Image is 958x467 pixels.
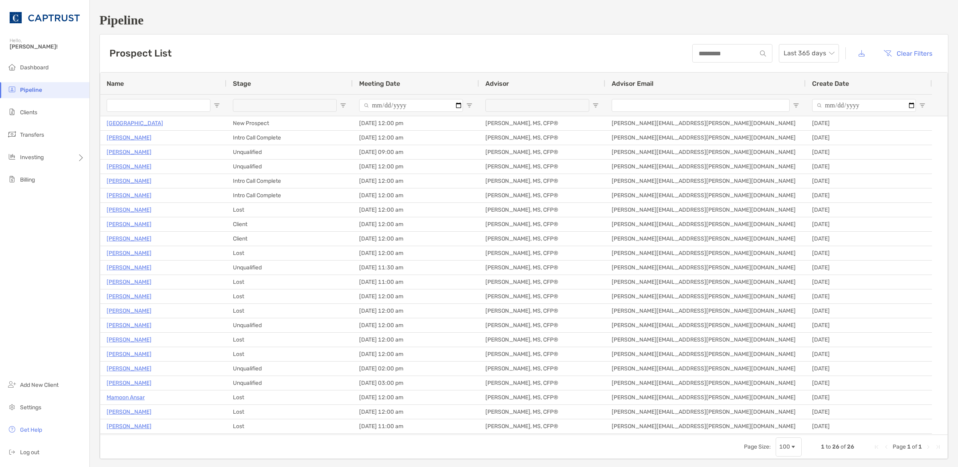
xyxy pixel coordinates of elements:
[912,443,917,450] span: of
[479,376,605,390] div: [PERSON_NAME], MS, CFP®
[226,304,353,318] div: Lost
[107,335,152,345] a: [PERSON_NAME]
[7,425,17,434] img: get-help icon
[226,347,353,361] div: Lost
[806,318,932,332] div: [DATE]
[353,261,479,275] div: [DATE] 11:30 am
[359,80,400,87] span: Meeting Date
[107,219,152,229] a: [PERSON_NAME]
[107,99,210,112] input: Name Filter Input
[479,145,605,159] div: [PERSON_NAME], MS, CFP®
[340,102,346,109] button: Open Filter Menu
[353,419,479,433] div: [DATE] 11:00 am
[479,362,605,376] div: [PERSON_NAME], MS, CFP®
[107,118,163,128] a: [GEOGRAPHIC_DATA]
[226,419,353,433] div: Lost
[806,434,932,448] div: [DATE]
[605,246,806,260] div: [PERSON_NAME][EMAIL_ADDRESS][PERSON_NAME][DOMAIN_NAME]
[605,188,806,202] div: [PERSON_NAME][EMAIL_ADDRESS][PERSON_NAME][DOMAIN_NAME]
[877,44,938,62] button: Clear Filters
[359,99,463,112] input: Meeting Date Filter Input
[605,434,806,448] div: [PERSON_NAME][EMAIL_ADDRESS][PERSON_NAME][DOMAIN_NAME]
[107,80,124,87] span: Name
[605,217,806,231] div: [PERSON_NAME][EMAIL_ADDRESS][PERSON_NAME][DOMAIN_NAME]
[107,234,152,244] a: [PERSON_NAME]
[353,203,479,217] div: [DATE] 12:00 am
[226,390,353,404] div: Lost
[353,347,479,361] div: [DATE] 12:00 am
[7,129,17,139] img: transfers icon
[353,174,479,188] div: [DATE] 12:00 am
[479,246,605,260] div: [PERSON_NAME], MS, CFP®
[806,217,932,231] div: [DATE]
[806,347,932,361] div: [DATE]
[7,62,17,72] img: dashboard icon
[605,318,806,332] div: [PERSON_NAME][EMAIL_ADDRESS][PERSON_NAME][DOMAIN_NAME]
[107,378,152,388] a: [PERSON_NAME]
[107,133,152,143] p: [PERSON_NAME]
[873,444,880,450] div: First Page
[107,277,152,287] p: [PERSON_NAME]
[605,289,806,303] div: [PERSON_NAME][EMAIL_ADDRESS][PERSON_NAME][DOMAIN_NAME]
[832,443,839,450] span: 26
[10,43,85,50] span: [PERSON_NAME]!
[479,405,605,419] div: [PERSON_NAME], MS, CFP®
[812,99,916,112] input: Create Date Filter Input
[20,404,41,411] span: Settings
[592,102,599,109] button: Open Filter Menu
[226,405,353,419] div: Lost
[353,116,479,130] div: [DATE] 12:00 pm
[479,188,605,202] div: [PERSON_NAME], MS, CFP®
[806,188,932,202] div: [DATE]
[935,444,941,450] div: Last Page
[226,318,353,332] div: Unqualified
[20,64,49,71] span: Dashboard
[605,333,806,347] div: [PERSON_NAME][EMAIL_ADDRESS][PERSON_NAME][DOMAIN_NAME]
[7,174,17,184] img: billing icon
[612,80,653,87] span: Advisor Email
[479,116,605,130] div: [PERSON_NAME], MS, CFP®
[353,333,479,347] div: [DATE] 12:00 am
[353,362,479,376] div: [DATE] 02:00 pm
[226,131,353,145] div: Intro Call Complete
[20,131,44,138] span: Transfers
[806,261,932,275] div: [DATE]
[479,275,605,289] div: [PERSON_NAME], MS, CFP®
[919,102,926,109] button: Open Filter Menu
[353,131,479,145] div: [DATE] 12:00 am
[605,275,806,289] div: [PERSON_NAME][EMAIL_ADDRESS][PERSON_NAME][DOMAIN_NAME]
[214,102,220,109] button: Open Filter Menu
[226,217,353,231] div: Client
[479,203,605,217] div: [PERSON_NAME], MS, CFP®
[806,246,932,260] div: [DATE]
[107,364,152,374] p: [PERSON_NAME]
[806,145,932,159] div: [DATE]
[479,261,605,275] div: [PERSON_NAME], MS, CFP®
[605,116,806,130] div: [PERSON_NAME][EMAIL_ADDRESS][PERSON_NAME][DOMAIN_NAME]
[779,443,790,450] div: 100
[353,232,479,246] div: [DATE] 12:00 am
[806,304,932,318] div: [DATE]
[612,99,790,112] input: Advisor Email Filter Input
[226,434,353,448] div: Unqualified
[605,160,806,174] div: [PERSON_NAME][EMAIL_ADDRESS][PERSON_NAME][DOMAIN_NAME]
[107,421,152,431] a: [PERSON_NAME]
[605,347,806,361] div: [PERSON_NAME][EMAIL_ADDRESS][PERSON_NAME][DOMAIN_NAME]
[784,44,834,62] span: Last 365 days
[806,333,932,347] div: [DATE]
[605,304,806,318] div: [PERSON_NAME][EMAIL_ADDRESS][PERSON_NAME][DOMAIN_NAME]
[918,443,922,450] span: 1
[107,205,152,215] a: [PERSON_NAME]
[605,232,806,246] div: [PERSON_NAME][EMAIL_ADDRESS][PERSON_NAME][DOMAIN_NAME]
[605,174,806,188] div: [PERSON_NAME][EMAIL_ADDRESS][PERSON_NAME][DOMAIN_NAME]
[226,246,353,260] div: Lost
[479,304,605,318] div: [PERSON_NAME], MS, CFP®
[107,306,152,316] a: [PERSON_NAME]
[107,248,152,258] a: [PERSON_NAME]
[353,434,479,448] div: [DATE] 04:00 pm
[806,376,932,390] div: [DATE]
[107,291,152,301] a: [PERSON_NAME]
